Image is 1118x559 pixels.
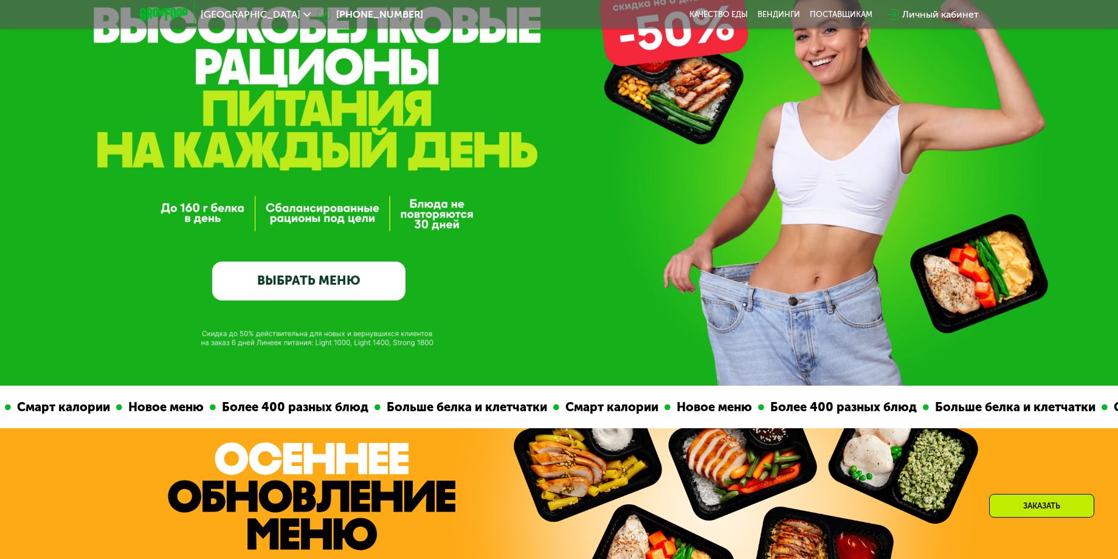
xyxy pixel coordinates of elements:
[810,10,872,19] div: поставщикам
[689,10,748,19] a: Качество еды
[909,398,1082,417] div: Больше белка и клетчатки
[757,10,800,19] a: Вендинги
[651,398,739,417] div: Новое меню
[902,7,979,22] div: Личный кабинет
[196,398,355,417] div: Более 400 разных блюд
[317,7,423,22] a: [PHONE_NUMBER]
[212,262,405,300] a: ВЫБРАТЬ МЕНЮ
[989,494,1094,518] div: Заказать
[103,398,190,417] div: Новое меню
[745,398,903,417] div: Более 400 разных блюд
[361,398,534,417] div: Больше белка и клетчатки
[201,10,300,19] span: [GEOGRAPHIC_DATA]
[540,398,645,417] div: Смарт калории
